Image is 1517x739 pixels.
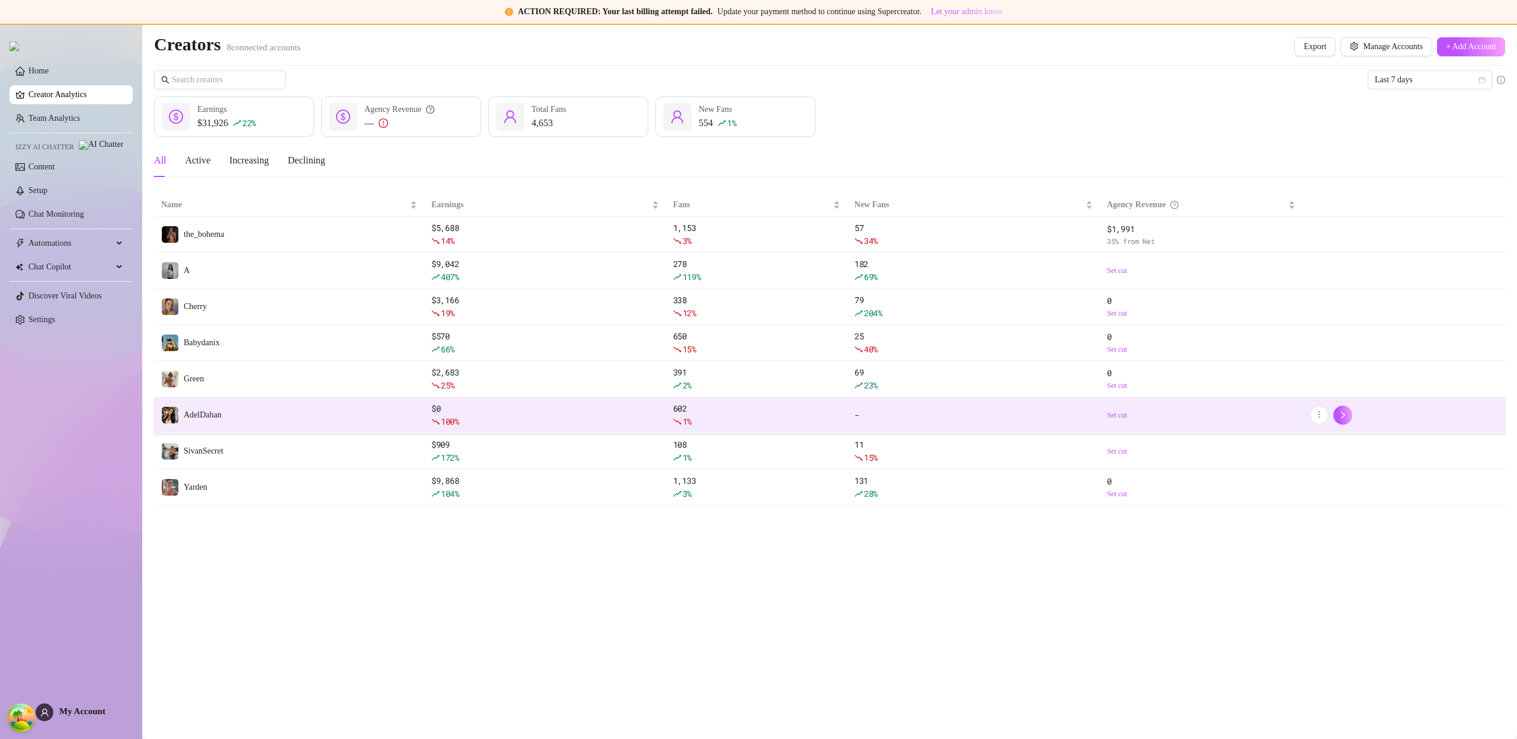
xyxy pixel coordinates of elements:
[15,239,25,248] span: thunderbolt
[424,194,666,217] th: Earnings
[79,140,123,150] img: AI Chatter
[162,479,178,496] img: Yarden
[673,273,681,281] span: rise
[1107,475,1295,500] div: 0
[162,407,178,423] img: AdelDahan
[1107,409,1295,421] a: Set cut
[154,194,424,217] th: Name
[197,105,227,114] span: Earnings
[172,73,269,86] input: Search creators
[1107,343,1295,355] a: Set cut
[431,381,440,390] span: fall
[854,258,1093,284] div: 182
[441,271,459,282] span: 407 %
[847,194,1100,217] th: New Fans
[431,309,440,317] span: fall
[28,66,49,75] a: Home
[431,198,649,211] span: Earnings
[673,490,681,498] span: rise
[364,116,434,130] div: —
[864,307,882,319] span: 204 %
[184,338,220,347] span: Babydanix
[683,343,696,355] span: 15 %
[441,307,455,319] span: 19 %
[931,7,1003,17] span: Let your admin know
[1315,410,1323,419] span: more
[229,153,269,168] div: Increasing
[233,119,241,127] span: rise
[683,380,692,391] span: 2 %
[1350,42,1358,50] span: setting
[1497,76,1505,84] span: info-circle
[854,221,1093,248] div: 57
[431,294,659,320] div: $ 3,166
[1294,37,1336,56] button: Export
[1437,37,1505,56] button: + Add Account
[431,237,440,245] span: fall
[854,198,1083,211] span: New Fans
[854,237,863,245] span: fall
[184,302,207,311] span: Cherry
[162,371,178,387] img: Green
[683,307,696,319] span: 12 %
[1333,406,1352,425] button: right
[28,258,113,277] span: Chat Copilot
[1304,42,1326,52] span: Export
[683,416,692,427] span: 1 %
[864,488,878,499] span: 28 %
[854,330,1093,356] div: 25
[1107,236,1295,247] span: 35 % from Net
[15,263,23,271] img: Chat Copilot
[673,366,840,392] div: 391
[864,343,878,355] span: 40 %
[28,162,55,171] a: Content
[28,114,80,123] a: Team Analytics
[9,706,33,730] button: Open Tanstack query devtools
[854,309,863,317] span: rise
[184,266,190,275] span: A
[28,85,123,104] a: Creator Analytics
[666,194,847,217] th: Fans
[379,118,388,128] span: exclamation-circle
[683,452,692,463] span: 1 %
[1446,42,1496,52] span: + Add Account
[242,117,256,128] span: 22 %
[1107,265,1295,277] a: Set cut
[532,116,567,130] div: 4,653
[431,474,659,500] div: $ 9,868
[683,488,692,499] span: 3 %
[864,380,878,391] span: 23 %
[1170,198,1179,211] span: question-circle
[718,119,726,127] span: rise
[1107,330,1295,355] div: 0
[441,235,455,246] span: 14 %
[28,315,55,324] a: Settings
[426,103,434,116] span: question-circle
[161,76,169,84] span: search
[670,110,684,124] span: user
[673,309,681,317] span: fall
[854,454,863,462] span: fall
[59,706,105,716] span: My Account
[431,258,659,284] div: $ 9,042
[673,221,840,248] div: 1,153
[673,345,681,354] span: fall
[926,5,1007,19] button: Let your admin know
[441,452,459,463] span: 172 %
[854,409,1093,422] div: -
[162,226,178,243] img: the_bohema
[184,410,222,419] span: AdelDahan
[28,186,47,195] a: Setup
[1363,42,1423,52] span: Manage Accounts
[162,298,178,315] img: Cherry
[441,416,459,427] span: 100 %
[673,198,831,211] span: Fans
[9,41,19,51] img: logo.svg
[727,117,736,128] span: 1 %
[864,271,878,282] span: 69 %
[1107,367,1295,391] div: 0
[227,43,301,52] span: 8 connected accounts
[431,330,659,356] div: $ 570
[503,110,517,124] span: user
[431,490,440,498] span: rise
